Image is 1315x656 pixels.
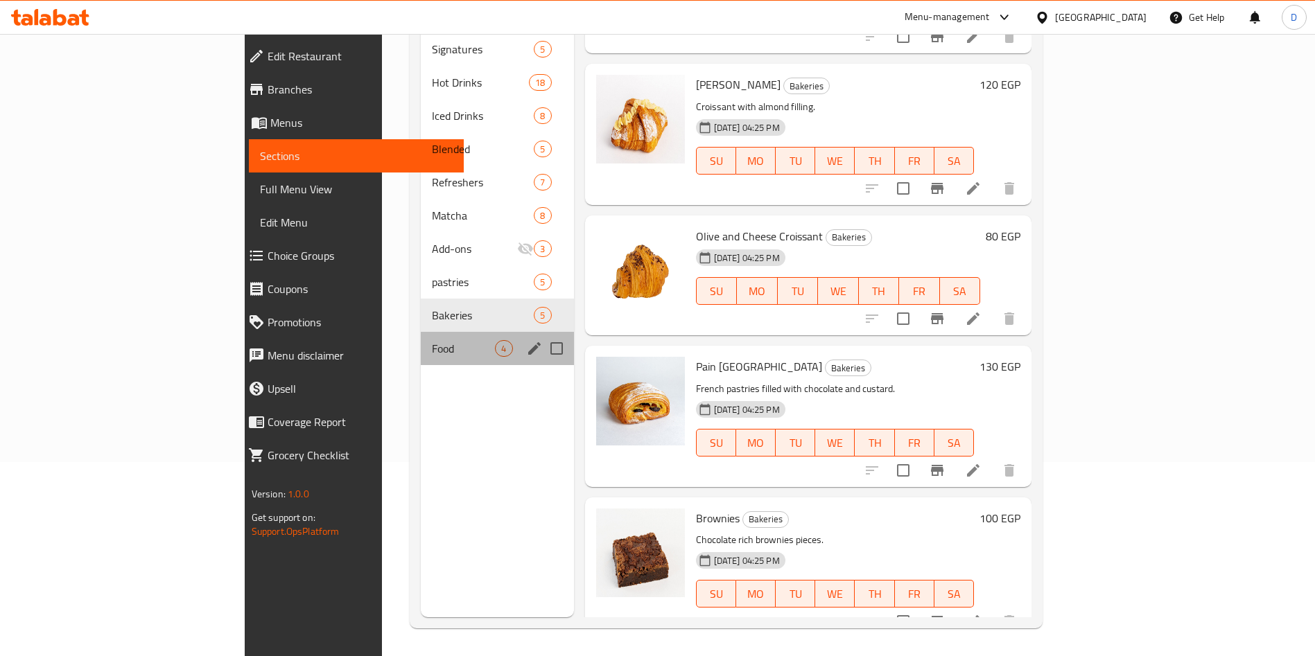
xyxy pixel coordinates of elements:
[596,508,685,597] img: Brownies
[781,433,810,453] span: TU
[421,33,573,66] div: Signatures5
[260,181,453,197] span: Full Menu View
[895,580,934,608] button: FR
[596,227,685,315] img: Olive and Cheese Croissant
[496,342,512,355] span: 4
[252,485,286,503] span: Version:
[934,429,974,456] button: SA
[979,357,1020,376] h6: 130 EGP
[993,302,1026,335] button: delete
[815,147,855,175] button: WE
[826,360,871,376] span: Bakeries
[249,139,464,172] a: Sections
[742,281,772,301] span: MO
[736,580,776,608] button: MO
[237,405,464,438] a: Coverage Report
[993,20,1026,53] button: delete
[696,356,822,377] span: Pain [GEOGRAPHIC_DATA]
[921,172,954,205] button: Branch-specific-item
[530,76,550,89] span: 18
[859,277,900,305] button: TH
[421,27,573,371] nav: Menu sections
[895,429,934,456] button: FR
[252,508,315,526] span: Get support on:
[432,274,534,290] span: pastries
[855,429,894,456] button: TH
[776,147,815,175] button: TU
[905,9,990,26] div: Menu-management
[260,148,453,164] span: Sections
[696,277,737,305] button: SU
[237,39,464,73] a: Edit Restaurant
[900,433,929,453] span: FR
[889,174,918,203] span: Select to update
[252,522,340,540] a: Support.OpsPlatform
[818,277,859,305] button: WE
[534,107,551,124] div: items
[270,114,453,131] span: Menus
[781,151,810,171] span: TU
[702,433,731,453] span: SU
[534,176,550,189] span: 7
[696,74,781,95] span: [PERSON_NAME]
[860,433,889,453] span: TH
[696,508,740,529] span: Brownies
[776,580,815,608] button: TU
[421,99,573,132] div: Iced Drinks8
[432,174,534,190] div: Refreshers
[534,207,551,224] div: items
[1055,10,1147,25] div: [GEOGRAPHIC_DATA]
[534,209,550,222] span: 8
[921,605,954,638] button: Branch-specific-item
[702,584,731,604] span: SU
[696,380,975,398] p: French pastries filled with chocolate and custard.
[708,403,785,416] span: [DATE] 04:25 PM
[921,20,954,53] button: Branch-specific-item
[432,141,534,157] div: Blended
[860,151,889,171] span: TH
[864,281,894,301] span: TH
[237,73,464,106] a: Branches
[288,485,309,503] span: 1.0.0
[946,281,975,301] span: SA
[821,584,849,604] span: WE
[815,580,855,608] button: WE
[596,75,685,163] img: Almond Croissant
[421,166,573,199] div: Refreshers7
[905,281,934,301] span: FR
[965,613,982,630] a: Edit menu item
[979,75,1020,94] h6: 120 EGP
[889,456,918,485] span: Select to update
[895,147,934,175] button: FR
[534,242,550,256] span: 3
[421,199,573,232] div: Matcha8
[993,172,1026,205] button: delete
[534,309,550,322] span: 5
[696,226,823,247] span: Olive and Cheese Croissant
[783,281,813,301] span: TU
[776,429,815,456] button: TU
[237,305,464,339] a: Promotions
[900,151,929,171] span: FR
[534,143,550,156] span: 5
[268,314,453,330] span: Promotions
[940,151,968,171] span: SA
[940,277,981,305] button: SA
[965,462,982,479] a: Edit menu item
[696,429,736,456] button: SU
[421,299,573,332] div: Bakeries5
[268,48,453,64] span: Edit Restaurant
[742,511,789,528] div: Bakeries
[736,429,776,456] button: MO
[708,121,785,134] span: [DATE] 04:25 PM
[421,232,573,265] div: Add-ons3
[260,214,453,231] span: Edit Menu
[495,340,512,357] div: items
[784,78,829,94] span: Bakeries
[696,147,736,175] button: SU
[432,240,517,257] div: Add-ons
[432,107,534,124] span: Iced Drinks
[237,106,464,139] a: Menus
[696,531,975,549] p: Chocolate rich brownies pieces.
[889,607,918,636] span: Select to update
